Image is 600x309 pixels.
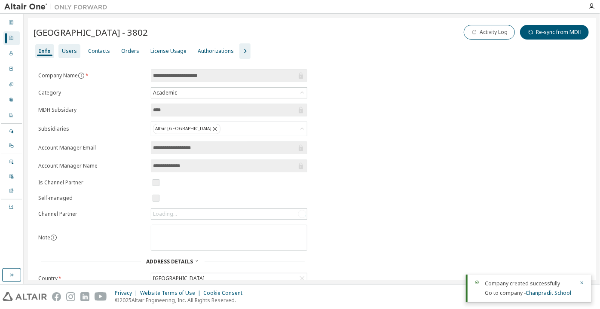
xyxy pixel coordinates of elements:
[3,16,20,30] div: Dashboard
[485,280,574,288] div: Company created successfully
[38,89,146,96] label: Category
[485,289,571,297] span: Go to company -
[121,48,139,55] div: Orders
[4,3,112,11] img: Altair One
[66,292,75,301] img: instagram.svg
[203,290,248,297] div: Cookie Consent
[78,72,85,79] button: information
[3,125,20,138] div: Managed
[150,48,187,55] div: License Usage
[3,200,20,214] div: Units Usage BI
[3,184,20,198] div: Product Downloads
[3,47,20,61] div: Users
[38,179,146,186] label: Is Channel Partner
[115,297,248,304] p: © 2025 Altair Engineering, Inc. All Rights Reserved.
[146,258,193,265] span: Address Details
[88,48,110,55] div: Contacts
[3,155,20,169] div: User Events
[151,273,307,284] div: [GEOGRAPHIC_DATA]
[3,292,47,301] img: altair_logo.svg
[151,122,307,136] div: Altair [GEOGRAPHIC_DATA]
[198,48,234,55] div: Authorizations
[3,93,20,107] div: User Profile
[38,107,146,113] label: MDH Subsidary
[3,139,20,153] div: On Prem
[152,88,178,98] div: Academic
[140,290,203,297] div: Website Terms of Use
[38,162,146,169] label: Account Manager Name
[3,170,20,184] div: Company Events
[38,72,146,79] label: Company Name
[3,109,20,122] div: Company Profile
[153,211,177,217] div: Loading...
[80,292,89,301] img: linkedin.svg
[38,195,146,202] label: Self-managed
[151,88,307,98] div: Academic
[153,124,220,134] div: Altair [GEOGRAPHIC_DATA]
[38,234,50,241] label: Note
[33,26,148,38] span: [GEOGRAPHIC_DATA] - 3802
[95,292,107,301] img: youtube.svg
[115,290,140,297] div: Privacy
[50,234,57,241] button: information
[3,62,20,76] div: Orders
[3,78,20,92] div: SKUs
[464,25,515,40] button: Activity Log
[3,31,20,45] div: Companies
[39,48,51,55] div: Info
[62,48,77,55] div: Users
[38,125,146,132] label: Subsidiaries
[526,289,571,297] a: Chanpradit School
[38,144,146,151] label: Account Manager Email
[151,209,307,219] div: Loading...
[520,25,589,40] button: Re-sync from MDH
[38,275,146,282] label: Country
[52,292,61,301] img: facebook.svg
[152,274,206,283] div: [GEOGRAPHIC_DATA]
[38,211,146,217] label: Channel Partner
